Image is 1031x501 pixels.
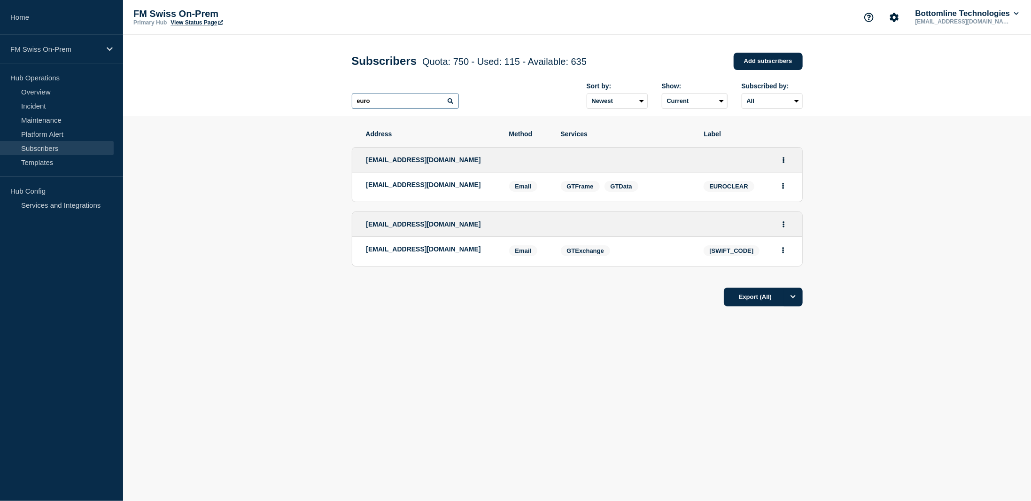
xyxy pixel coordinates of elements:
input: Search subscribers [352,94,459,109]
span: GTExchange [567,247,604,254]
span: Label [704,130,789,138]
button: Actions [777,179,789,193]
button: Account settings [884,8,904,27]
span: Quota: 750 - Used: 115 - Available: 635 [422,56,587,67]
span: Method [509,130,547,138]
select: Subscribed by [742,94,803,109]
button: Support [859,8,879,27]
span: [EMAIL_ADDRESS][DOMAIN_NAME] [366,220,481,228]
p: FM Swiss On-Prem [133,8,321,19]
p: [EMAIL_ADDRESS][DOMAIN_NAME] [366,181,495,188]
span: Email [509,245,538,256]
button: Bottomline Technologies [914,9,1021,18]
button: Options [784,288,803,306]
div: Subscribed by: [742,82,803,90]
p: Primary Hub [133,19,167,26]
button: Actions [778,217,790,232]
button: Export (All) [724,288,803,306]
h1: Subscribers [352,55,587,68]
p: FM Swiss On-Prem [10,45,101,53]
select: Sort by [587,94,648,109]
a: Add subscribers [734,53,803,70]
span: EUROCLEAR [704,181,754,192]
select: Deleted [662,94,728,109]
button: Actions [778,153,790,167]
span: Address [366,130,495,138]
span: [SWIFT_CODE] [704,245,760,256]
span: Services [561,130,690,138]
a: View Status Page [171,19,223,26]
div: Sort by: [587,82,648,90]
p: [EMAIL_ADDRESS][DOMAIN_NAME] [366,245,495,253]
span: GTFrame [567,183,594,190]
span: Email [509,181,538,192]
div: Show: [662,82,728,90]
span: [EMAIL_ADDRESS][DOMAIN_NAME] [366,156,481,164]
span: GTData [611,183,632,190]
button: Actions [777,243,789,258]
p: [EMAIL_ADDRESS][DOMAIN_NAME] [914,18,1011,25]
